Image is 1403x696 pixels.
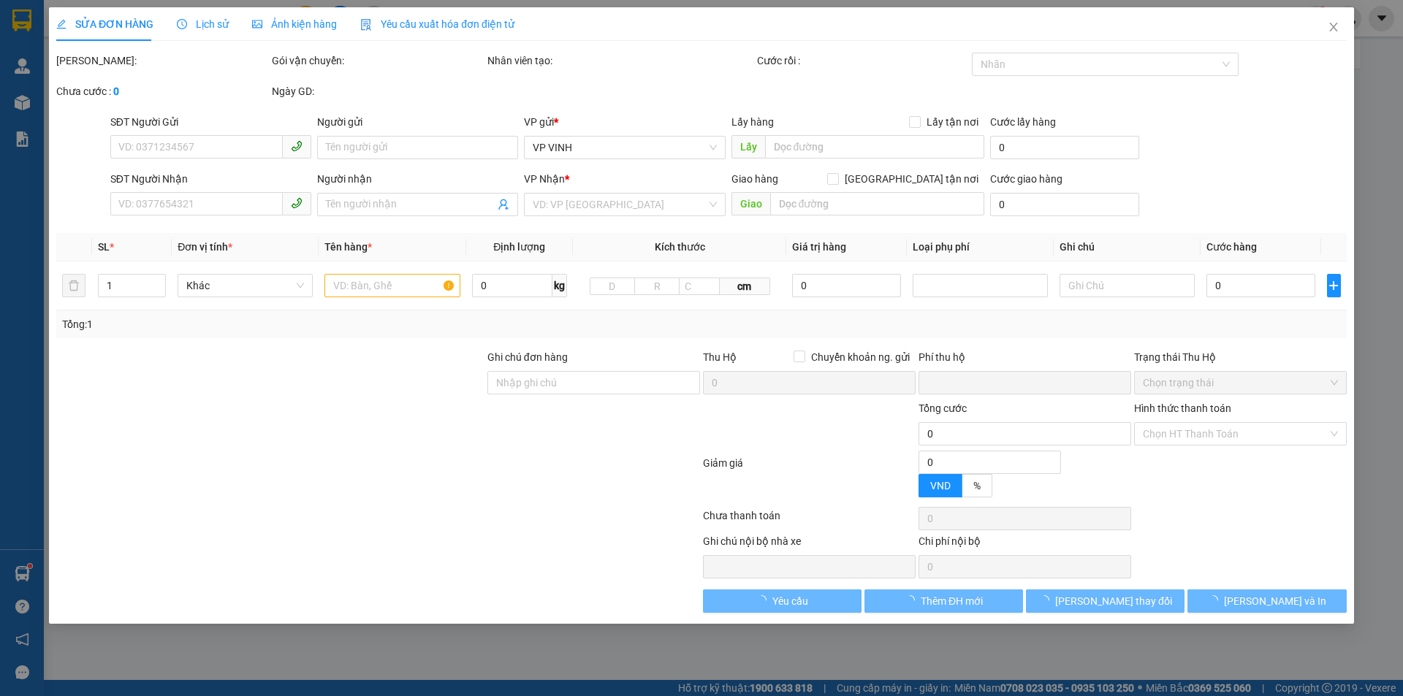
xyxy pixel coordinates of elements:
[731,116,774,128] span: Lấy hàng
[113,85,119,97] b: 0
[1055,593,1172,609] span: [PERSON_NAME] thay đổi
[765,135,984,158] input: Dọc đường
[919,402,967,414] span: Tổng cước
[525,173,566,185] span: VP Nhận
[487,53,754,69] div: Nhân viên tạo:
[552,274,567,297] span: kg
[56,18,153,30] span: SỬA ĐƠN HÀNG
[655,241,705,253] span: Kích thước
[703,533,916,555] div: Ghi chú nội bộ nhà xe
[487,351,568,363] label: Ghi chú đơn hàng
[62,274,85,297] button: delete
[178,241,233,253] span: Đơn vị tính
[1327,274,1341,297] button: plus
[1328,21,1339,33] span: close
[990,116,1056,128] label: Cước lấy hàng
[1207,241,1258,253] span: Cước hàng
[1039,595,1055,605] span: loading
[793,241,847,253] span: Giá trị hàng
[770,192,984,215] input: Dọc đường
[990,173,1062,185] label: Cước giao hàng
[1313,7,1354,48] button: Close
[1026,589,1185,613] button: [PERSON_NAME] thay đổi
[1054,233,1201,261] th: Ghi chú
[317,114,518,130] div: Người gửi
[703,589,862,613] button: Yêu cầu
[252,19,262,29] span: picture
[98,241,110,253] span: SL
[839,171,984,187] span: [GEOGRAPHIC_DATA] tận nơi
[756,595,772,605] span: loading
[525,114,726,130] div: VP gửi
[973,480,981,492] span: %
[921,114,984,130] span: Lấy tận nơi
[703,351,737,363] span: Thu Hộ
[1060,274,1195,297] input: Ghi Chú
[1224,593,1326,609] span: [PERSON_NAME] và In
[905,595,921,605] span: loading
[1143,372,1338,394] span: Chọn trạng thái
[1188,589,1347,613] button: [PERSON_NAME] và In
[590,278,635,295] input: D
[731,192,770,215] span: Giao
[701,455,917,504] div: Giảm giá
[634,278,680,295] input: R
[1134,349,1347,365] div: Trạng thái Thu Hộ
[1208,595,1224,605] span: loading
[110,171,311,187] div: SĐT Người Nhận
[56,83,269,99] div: Chưa cước :
[272,53,484,69] div: Gói vận chuyển:
[720,278,769,295] span: cm
[360,19,372,31] img: icon
[493,241,545,253] span: Định lượng
[487,371,700,394] input: Ghi chú đơn hàng
[291,197,303,209] span: phone
[1134,402,1231,414] label: Hình thức thanh toán
[291,140,303,152] span: phone
[62,316,541,332] div: Tổng: 1
[360,18,514,30] span: Yêu cầu xuất hóa đơn điện tử
[325,241,373,253] span: Tên hàng
[919,533,1131,555] div: Chi phí nội bộ
[252,18,337,30] span: Ảnh kiện hàng
[325,274,460,297] input: VD: Bàn, Ghế
[187,275,305,297] span: Khác
[919,349,1131,371] div: Phí thu hộ
[990,136,1139,159] input: Cước lấy hàng
[757,53,970,69] div: Cước rồi :
[1328,280,1340,291] span: plus
[772,593,808,609] span: Yêu cầu
[921,593,983,609] span: Thêm ĐH mới
[907,233,1054,261] th: Loại phụ phí
[731,135,765,158] span: Lấy
[701,508,917,533] div: Chưa thanh toán
[56,19,66,29] span: edit
[731,173,778,185] span: Giao hàng
[177,18,229,30] span: Lịch sử
[272,83,484,99] div: Ngày GD:
[110,114,311,130] div: SĐT Người Gửi
[56,53,269,69] div: [PERSON_NAME]:
[864,589,1023,613] button: Thêm ĐH mới
[533,137,717,158] span: VP VINH
[990,193,1139,216] input: Cước giao hàng
[805,349,916,365] span: Chuyển khoản ng. gửi
[177,19,187,29] span: clock-circle
[679,278,720,295] input: C
[498,199,510,210] span: user-add
[930,480,951,492] span: VND
[317,171,518,187] div: Người nhận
